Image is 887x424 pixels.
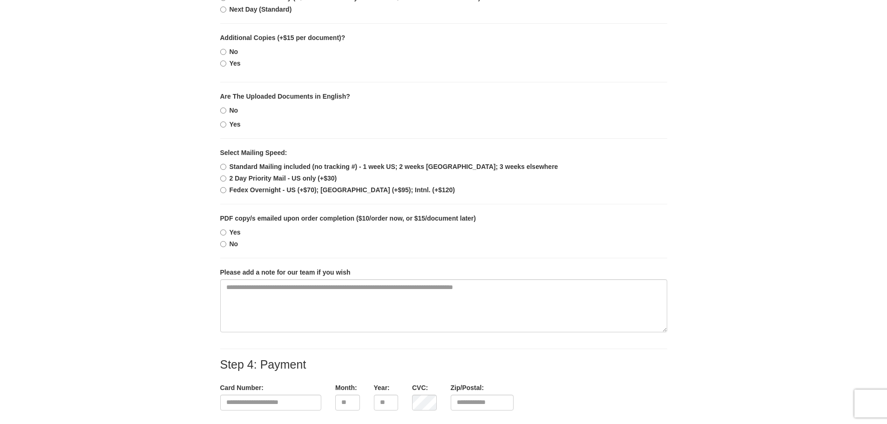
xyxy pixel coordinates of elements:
[220,121,226,128] input: Yes
[220,149,287,156] b: Select Mailing Speed:
[230,6,292,13] b: Next Day (Standard)
[220,93,350,100] b: Are The Uploaded Documents in English?
[704,92,887,424] iframe: LiveChat chat widget
[374,383,390,392] label: Year:
[230,107,238,114] b: No
[230,240,238,248] b: No
[220,34,345,41] b: Additional Copies (+$15 per document)?
[220,229,226,236] input: Yes
[220,215,476,222] b: PDF copy/s emailed upon order completion ($10/order now, or $15/document later)
[412,383,428,392] label: CVC:
[451,383,484,392] label: Zip/Postal:
[220,358,306,371] label: Step 4: Payment
[220,268,351,277] label: Please add a note for our team if you wish
[220,7,226,13] input: Next Day (Standard)
[230,48,238,55] b: No
[220,241,226,247] input: No
[220,164,226,170] input: Standard Mailing included (no tracking #) - 1 week US; 2 weeks [GEOGRAPHIC_DATA]; 3 weeks elsewhere
[220,108,226,114] input: No
[230,163,558,170] b: Standard Mailing included (no tracking #) - 1 week US; 2 weeks [GEOGRAPHIC_DATA]; 3 weeks elsewhere
[230,229,241,236] b: Yes
[220,187,226,193] input: Fedex Overnight - US (+$70); [GEOGRAPHIC_DATA] (+$95); Intnl. (+$120)
[220,383,264,392] label: Card Number:
[230,121,241,128] b: Yes
[220,61,226,67] input: Yes
[335,383,357,392] label: Month:
[220,175,226,182] input: 2 Day Priority Mail - US only (+$30)
[230,186,455,194] b: Fedex Overnight - US (+$70); [GEOGRAPHIC_DATA] (+$95); Intnl. (+$120)
[230,175,337,182] b: 2 Day Priority Mail - US only (+$30)
[220,49,226,55] input: No
[230,60,241,67] b: Yes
